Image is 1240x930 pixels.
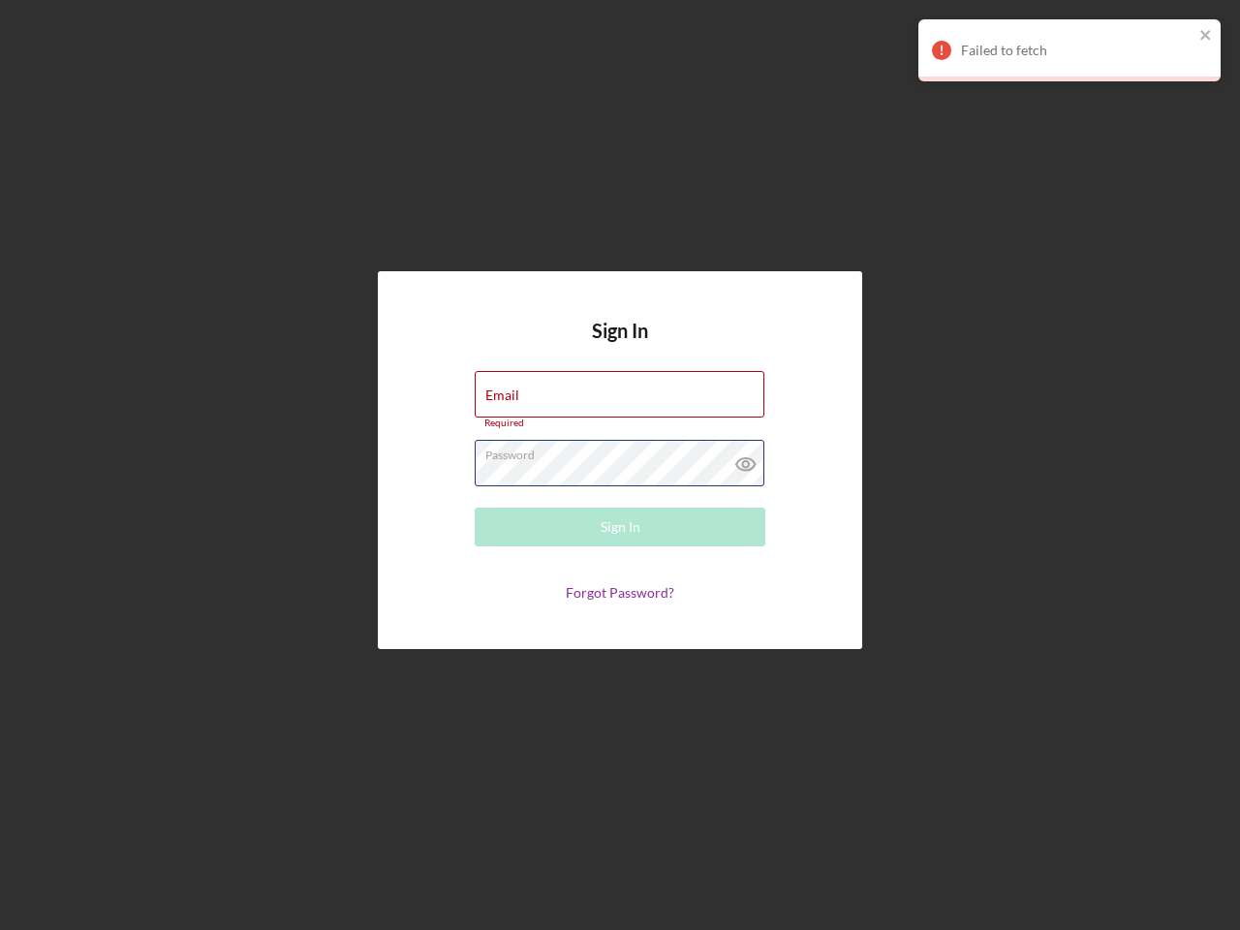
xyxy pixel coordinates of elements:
button: close [1199,27,1213,46]
a: Forgot Password? [566,584,674,601]
button: Sign In [475,508,765,546]
div: Sign In [601,508,640,546]
label: Password [485,441,764,462]
label: Email [485,387,519,403]
h4: Sign In [592,320,648,371]
div: Failed to fetch [961,43,1193,58]
div: Required [475,418,765,429]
